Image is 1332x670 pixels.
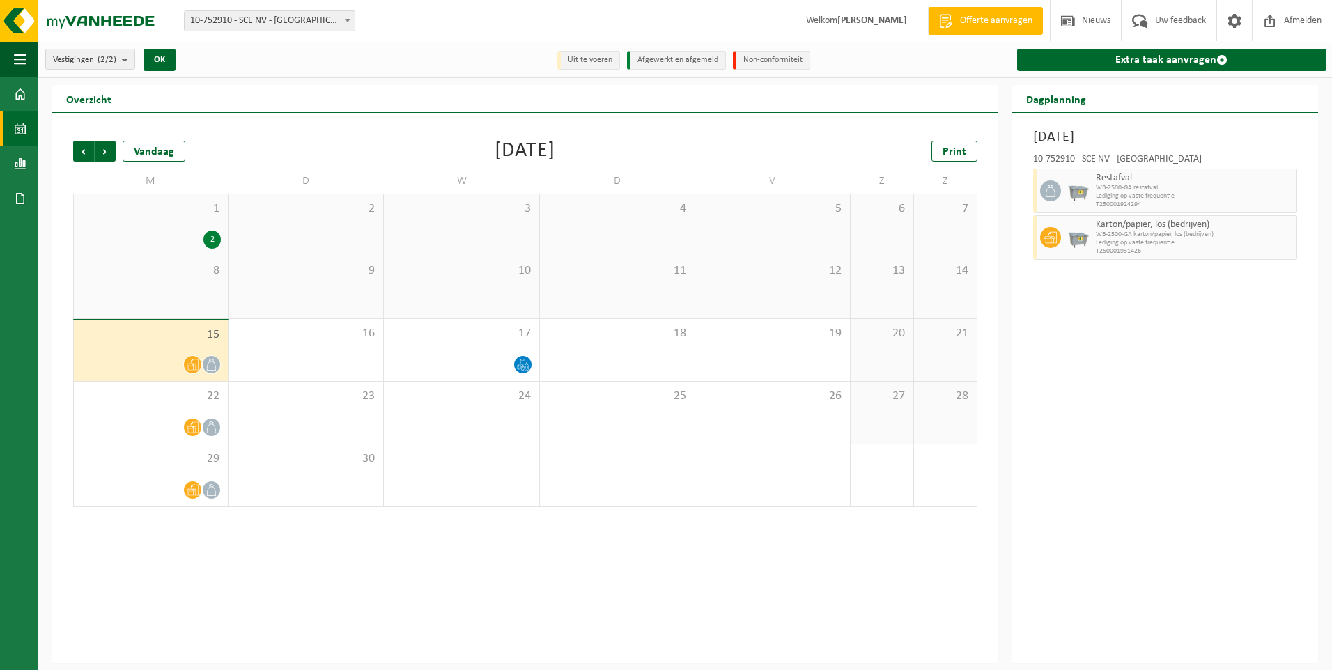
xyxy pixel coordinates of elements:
[1096,219,1293,231] span: Karton/papier, los (bedrijven)
[391,263,532,279] span: 10
[733,51,810,70] li: Non-conformiteit
[1068,180,1089,201] img: WB-2500-GAL-GY-01
[391,389,532,404] span: 24
[391,326,532,341] span: 17
[495,141,555,162] div: [DATE]
[1096,184,1293,192] span: WB-2500-GA restafval
[73,169,229,194] td: M
[184,10,355,31] span: 10-752910 - SCE NV - LICHTERVELDE
[52,85,125,112] h2: Overzicht
[95,141,116,162] span: Volgende
[858,263,906,279] span: 13
[391,201,532,217] span: 3
[235,263,376,279] span: 9
[921,389,970,404] span: 28
[81,263,221,279] span: 8
[695,169,851,194] td: V
[1033,155,1297,169] div: 10-752910 - SCE NV - [GEOGRAPHIC_DATA]
[858,201,906,217] span: 6
[1096,247,1293,256] span: T250001931426
[81,451,221,467] span: 29
[858,389,906,404] span: 27
[81,327,221,343] span: 15
[1068,227,1089,248] img: WB-2500-GAL-GY-01
[185,11,355,31] span: 10-752910 - SCE NV - LICHTERVELDE
[235,326,376,341] span: 16
[547,263,688,279] span: 11
[921,326,970,341] span: 21
[540,169,695,194] td: D
[81,389,221,404] span: 22
[1096,231,1293,239] span: WB-2500-GA karton/papier, los (bedrijven)
[943,146,966,157] span: Print
[627,51,726,70] li: Afgewerkt en afgemeld
[229,169,384,194] td: D
[1012,85,1100,112] h2: Dagplanning
[1096,239,1293,247] span: Lediging op vaste frequentie
[921,201,970,217] span: 7
[557,51,620,70] li: Uit te voeren
[1033,127,1297,148] h3: [DATE]
[235,389,376,404] span: 23
[921,263,970,279] span: 14
[702,326,843,341] span: 19
[235,201,376,217] span: 2
[81,201,221,217] span: 1
[235,451,376,467] span: 30
[931,141,977,162] a: Print
[547,201,688,217] span: 4
[1017,49,1326,71] a: Extra taak aanvragen
[1096,201,1293,209] span: T250001924294
[45,49,135,70] button: Vestigingen(2/2)
[914,169,977,194] td: Z
[547,326,688,341] span: 18
[384,169,539,194] td: W
[851,169,914,194] td: Z
[858,326,906,341] span: 20
[702,389,843,404] span: 26
[837,15,907,26] strong: [PERSON_NAME]
[123,141,185,162] div: Vandaag
[73,141,94,162] span: Vorige
[547,389,688,404] span: 25
[1096,192,1293,201] span: Lediging op vaste frequentie
[702,201,843,217] span: 5
[928,7,1043,35] a: Offerte aanvragen
[203,231,221,249] div: 2
[53,49,116,70] span: Vestigingen
[702,263,843,279] span: 12
[1096,173,1293,184] span: Restafval
[144,49,176,71] button: OK
[957,14,1036,28] span: Offerte aanvragen
[98,55,116,64] count: (2/2)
